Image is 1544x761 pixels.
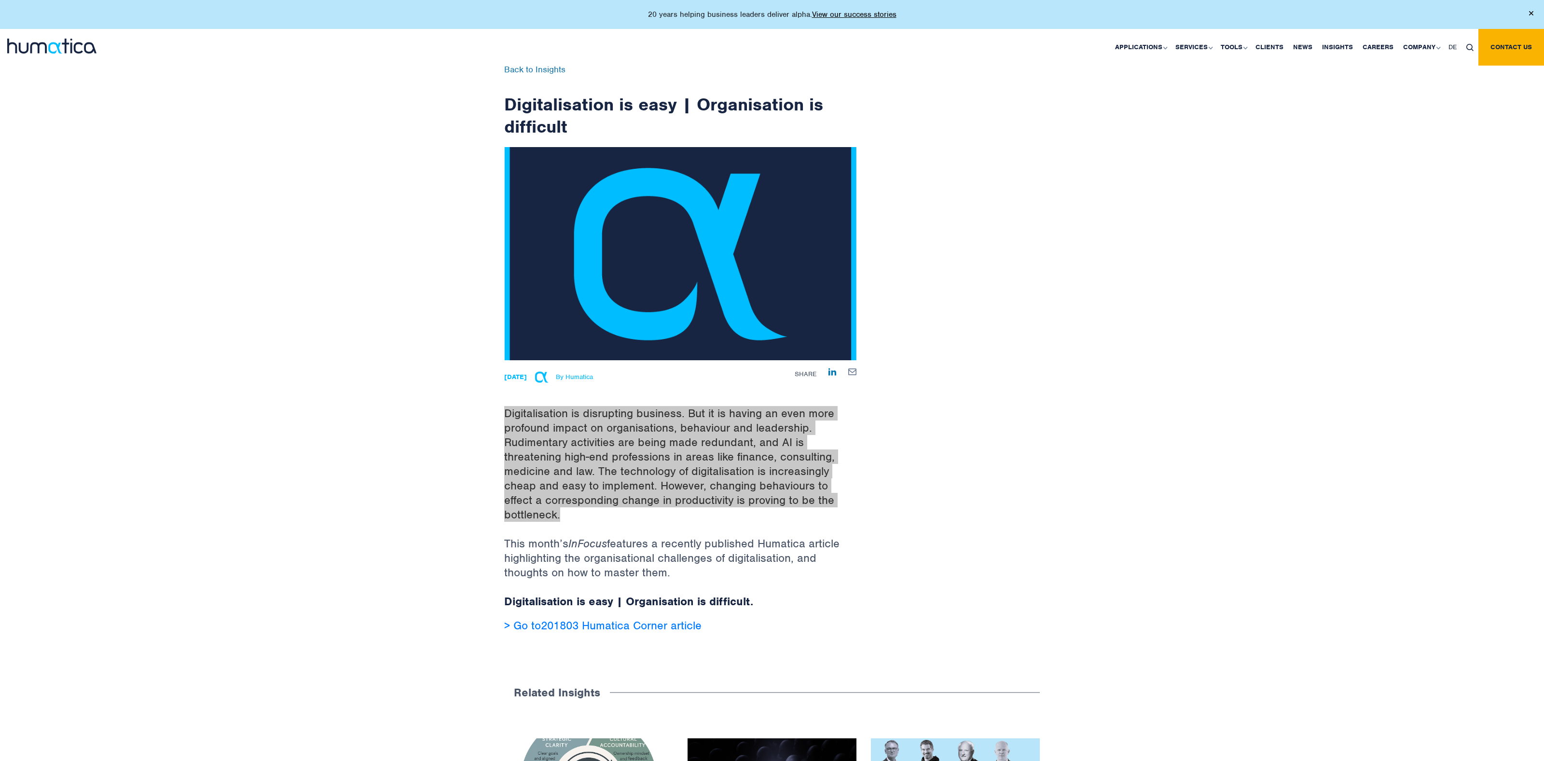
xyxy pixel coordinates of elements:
[504,360,856,536] p: Digitalisation is disrupting business. But it is having an even more profound impact on organisat...
[1398,29,1444,66] a: Company
[1216,29,1251,66] a: Tools
[504,676,610,709] h3: Related Insights
[648,10,896,19] p: 20 years helping business leaders deliver alpha.
[795,370,816,378] span: Share
[1110,29,1171,66] a: Applications
[1444,29,1461,66] a: DE
[504,618,541,633] a: > Go to
[848,367,856,375] a: Share by E-Mail
[568,536,607,551] em: InFocus
[504,373,527,381] strong: [DATE]
[828,368,836,376] img: Share on LinkedIn
[1288,29,1317,66] a: News
[504,66,856,137] h1: Digitalisation is easy | Organisation is difficult
[504,64,565,75] a: Back to Insights
[1171,29,1216,66] a: Services
[1317,29,1358,66] a: Insights
[504,536,856,594] p: This month’s features a recently published Humatica article highlighting the organisational chall...
[7,39,96,54] img: logo
[556,373,593,381] span: By Humatica
[1448,43,1457,51] span: DE
[671,618,702,633] a: article
[812,10,896,19] a: View our success stories
[504,594,753,609] strong: Digitalisation is easy | Organisation is difficult.
[1478,29,1544,66] a: Contact us
[1466,44,1474,51] img: search_icon
[504,147,856,360] img: ndetails
[1358,29,1398,66] a: Careers
[848,368,856,375] img: mailby
[1251,29,1288,66] a: Clients
[532,367,551,387] img: Michael Hillington
[541,618,667,633] a: 201803 Humatica Corner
